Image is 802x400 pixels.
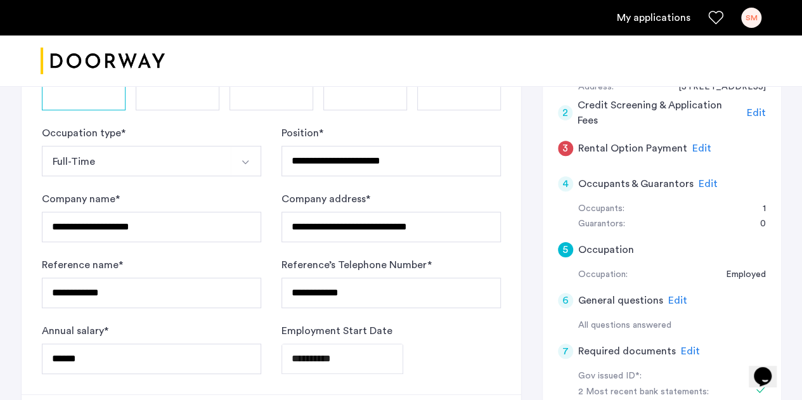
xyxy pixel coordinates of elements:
div: 6 [558,293,573,308]
div: Employed [713,268,766,283]
a: Favorites [708,10,723,25]
div: 5 [558,242,573,257]
iframe: chat widget [749,349,789,387]
span: Edit [699,179,718,189]
div: 501 Havana St #1 [666,80,766,95]
div: 1 [750,202,766,217]
div: 0 [747,217,766,232]
a: My application [617,10,690,25]
div: Guarantors: [578,217,625,232]
img: logo [41,37,165,85]
div: 3 [558,141,573,156]
h5: Rental Option Payment [578,141,687,156]
div: All questions answered [578,318,766,333]
button: Select option [42,146,231,176]
label: Reference’s Telephone Number * [281,257,432,273]
div: 4 [558,176,573,191]
span: Edit [747,108,766,118]
label: Reference name * [42,257,123,273]
span: Edit [692,143,711,153]
div: Occupants: [578,202,624,217]
div: Gov issued ID*: [578,369,738,384]
a: Cazamio logo [41,37,165,85]
span: Edit [668,295,687,306]
h5: Credit Screening & Application Fees [578,98,742,128]
span: Edit [681,346,700,356]
label: Annual salary * [42,323,108,339]
label: Company name * [42,191,120,207]
button: Select option [231,146,261,176]
label: Position * [281,126,323,141]
div: 2 [558,105,573,120]
input: Employment Start Date [281,344,403,374]
label: Employment Start Date [281,323,392,339]
img: arrow [240,157,250,167]
label: Occupation type * [42,126,126,141]
div: SM [741,8,761,28]
h5: Required documents [578,344,676,359]
div: Occupation: [578,268,628,283]
h5: Occupation [578,242,634,257]
div: 2 Most recent bank statements: [578,385,738,400]
h5: General questions [578,293,663,308]
div: 7 [558,344,573,359]
label: Company address * [281,191,370,207]
h5: Occupants & Guarantors [578,176,694,191]
div: Address: [578,80,614,95]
